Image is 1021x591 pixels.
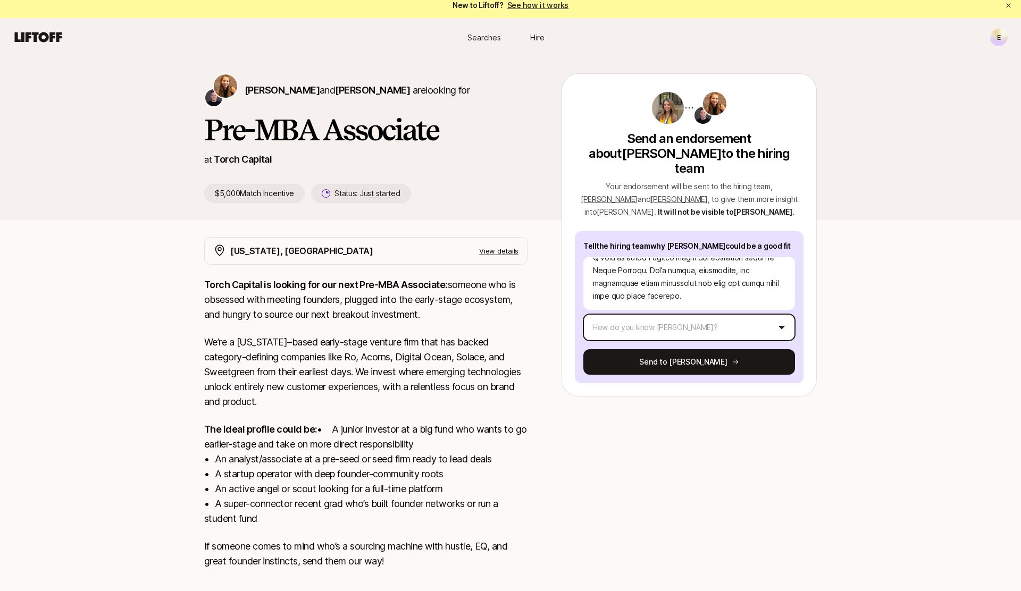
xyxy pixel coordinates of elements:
[479,246,518,256] p: View details
[204,335,528,409] p: We’re a [US_STATE]–based early-stage venture firm that has backed category-defining companies lik...
[650,195,707,204] span: [PERSON_NAME]
[245,83,470,98] p: are looking for
[652,92,684,124] img: e5d0df73_4e0f_4961_abac_471e08557dae.jpg
[575,131,804,176] p: Send an endorsement about [PERSON_NAME] to the hiring team
[205,89,222,106] img: Christopher Harper
[997,31,1001,44] p: E
[204,277,528,322] p: someone who is obsessed with meeting founders, plugged into the early-stage ecosystem, and hungry...
[204,114,528,146] h1: Pre-MBA Associate
[230,244,373,258] p: [US_STATE], [GEOGRAPHIC_DATA]
[204,539,528,569] p: If someone comes to mind who’s a sourcing machine with hustle, EQ, and great founder instincts, s...
[457,28,510,47] a: Searches
[507,1,569,10] a: See how it works
[989,28,1008,47] button: E
[510,28,564,47] a: Hire
[360,189,400,198] span: Just started
[320,85,410,96] span: and
[245,85,320,96] span: [PERSON_NAME]
[335,85,410,96] span: [PERSON_NAME]
[703,92,726,115] img: Katie Reiner
[214,74,237,98] img: Katie Reiner
[581,182,798,216] span: Your endorsement will be sent to the hiring team , , to give them more insight into [PERSON_NAME] .
[658,207,794,216] span: It will not be visible to [PERSON_NAME] .
[204,424,317,435] strong: The ideal profile could be:
[583,349,795,375] button: Send to [PERSON_NAME]
[204,279,448,290] strong: Torch Capital is looking for our next Pre-MBA Associate:
[214,154,272,165] a: Torch Capital
[204,422,528,526] p: • A junior investor at a big fund who wants to go earlier-stage and take on more direct responsib...
[694,107,712,124] img: Christopher Harper
[583,240,795,252] p: Tell the hiring team why [PERSON_NAME] could be a good fit
[583,257,795,310] textarea: L'i dolorsit am consect Adipisc Elitseddo eiu tem Incidid utla et Dolor Magnaal. En adm veniam qu...
[467,32,501,43] span: Searches
[530,32,545,43] span: Hire
[204,184,305,203] p: $5,000 Match Incentive
[638,195,708,204] span: and
[581,195,638,204] span: [PERSON_NAME]
[204,153,212,166] p: at
[334,187,400,200] p: Status:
